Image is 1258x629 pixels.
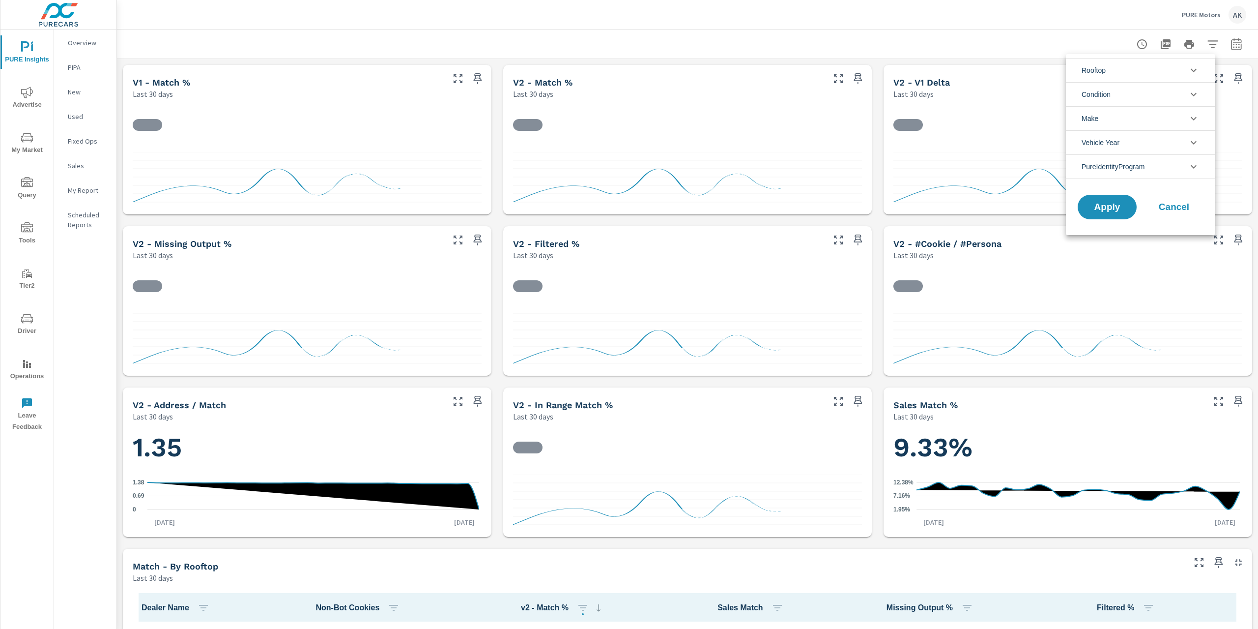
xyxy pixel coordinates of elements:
span: Rooftop [1082,59,1106,82]
span: PureIdentityProgram [1082,155,1144,179]
ul: filter options [1066,54,1215,183]
span: Vehicle Year [1082,131,1119,154]
button: Apply [1078,195,1137,219]
span: Condition [1082,83,1111,106]
span: Cancel [1154,203,1194,211]
span: Apply [1087,203,1127,211]
button: Cancel [1144,195,1203,219]
span: Make [1082,107,1098,130]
